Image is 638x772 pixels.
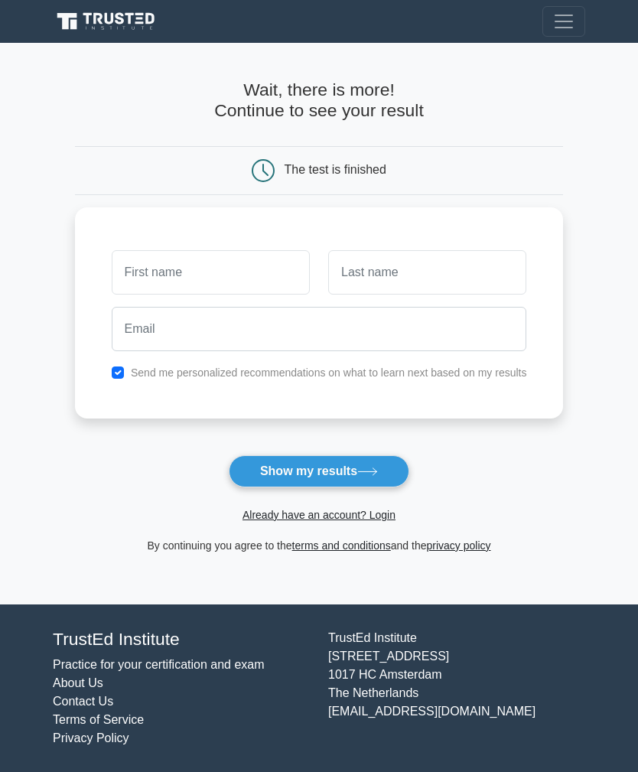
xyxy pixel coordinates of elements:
[427,539,491,552] a: privacy policy
[53,695,113,708] a: Contact Us
[112,250,310,295] input: First name
[53,658,265,671] a: Practice for your certification and exam
[285,163,386,176] div: The test is finished
[53,731,129,744] a: Privacy Policy
[66,536,573,555] div: By continuing you agree to the and the
[319,629,594,748] div: TrustEd Institute [STREET_ADDRESS] 1017 HC Amsterdam The Netherlands [EMAIL_ADDRESS][DOMAIN_NAME]
[112,307,527,351] input: Email
[542,6,585,37] button: Toggle navigation
[75,80,564,122] h4: Wait, there is more! Continue to see your result
[328,250,526,295] input: Last name
[292,539,391,552] a: terms and conditions
[53,629,310,650] h4: TrustEd Institute
[53,676,103,689] a: About Us
[53,713,144,726] a: Terms of Service
[229,455,409,487] button: Show my results
[131,366,527,379] label: Send me personalized recommendations on what to learn next based on my results
[243,509,395,521] a: Already have an account? Login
